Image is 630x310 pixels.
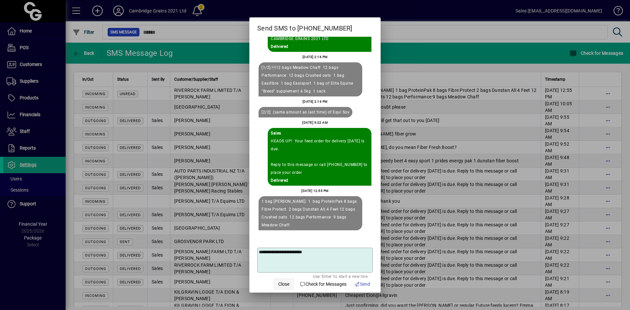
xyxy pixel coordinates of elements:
div: Sent By [271,129,368,137]
span: Close [278,281,289,288]
div: [DATE] 12:55 PM [301,187,329,195]
h2: Send SMS to [PHONE_NUMBER] [249,17,381,36]
span: Send [354,281,370,288]
button: Check for Messages [297,278,349,290]
div: HEADS UP! Your feed order for delivery [DATE] is due. Reply to this message or call [PHONE_NUMBER... [271,137,368,176]
div: [DATE] 9:22 AM [302,119,328,127]
span: Check for Messages [300,281,346,288]
div: 1 bag [PERSON_NAME] 1 bag ProteinPak 8 bags Fibre Protect 2 bags Dunstan All 4 Feet 12 bags Crush... [262,197,359,229]
mat-hint: Use 'Enter' to start a new line [313,273,367,280]
div: [2/2]  (same amount as last time) of Equi Soy [262,108,349,116]
div: [DATE] 2:16 PM [303,98,328,106]
div: [1/2] 12 bags Meadow Chaff 12 bags Performance 12 bags Crushed oats 1 bag Easifibre 1 bag Easisp... [262,64,359,95]
div: Delivered [271,43,368,51]
button: Close [273,278,294,290]
div: Delivered [271,176,368,184]
button: Send [352,278,373,290]
div: [DATE] 2:16 PM [303,53,328,61]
